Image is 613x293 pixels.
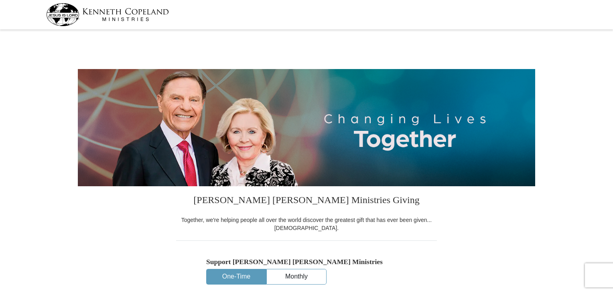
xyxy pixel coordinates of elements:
img: kcm-header-logo.svg [46,3,169,26]
button: One-Time [207,269,266,284]
button: Monthly [267,269,326,284]
div: Together, we're helping people all over the world discover the greatest gift that has ever been g... [176,216,437,232]
h5: Support [PERSON_NAME] [PERSON_NAME] Ministries [206,258,407,266]
h3: [PERSON_NAME] [PERSON_NAME] Ministries Giving [176,186,437,216]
